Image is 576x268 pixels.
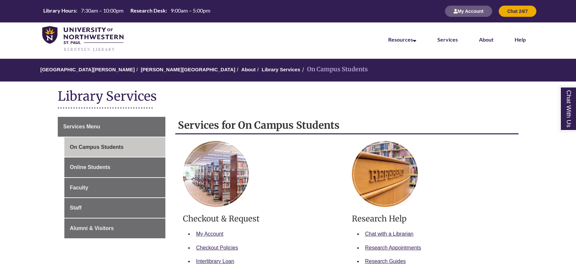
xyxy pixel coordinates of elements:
[196,231,223,237] a: My Account
[141,67,235,72] a: [PERSON_NAME][GEOGRAPHIC_DATA]
[64,137,166,157] a: On Campus Students
[81,7,123,14] span: 7:30am – 10:00pm
[300,65,368,74] li: On Campus Students
[64,157,166,177] a: Online Students
[64,178,166,198] a: Faculty
[479,36,493,43] a: About
[196,245,238,251] a: Checkout Policies
[183,214,342,224] h3: Checkout & Request
[365,245,421,251] a: Research Appointments
[388,36,416,43] a: Resources
[352,214,511,224] h3: Research Help
[58,88,519,106] h1: Library Services
[365,258,406,264] a: Research Guides
[64,198,166,218] a: Staff
[196,258,234,264] a: Interlibrary Loan
[445,6,492,17] button: My Account
[41,7,213,15] table: Hours Today
[128,7,168,14] th: Research Desk:
[41,7,213,16] a: Hours Today
[445,8,492,14] a: My Account
[437,36,458,43] a: Services
[58,117,166,137] a: Services Menu
[499,8,536,14] a: Chat 24/7
[63,124,100,129] span: Services Menu
[41,7,78,14] th: Library Hours:
[175,117,519,134] h2: Services for On Campus Students
[42,26,123,52] img: UNWSP Library Logo
[365,231,414,237] a: Chat with a Librarian
[241,67,255,72] a: About
[40,67,135,72] a: [GEOGRAPHIC_DATA][PERSON_NAME]
[171,7,210,14] span: 9:00am – 5:00pm
[58,117,166,238] div: Guide Page Menu
[64,218,166,238] a: Alumni & Visitors
[262,67,300,72] a: Library Services
[515,36,526,43] a: Help
[499,6,536,17] button: Chat 24/7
